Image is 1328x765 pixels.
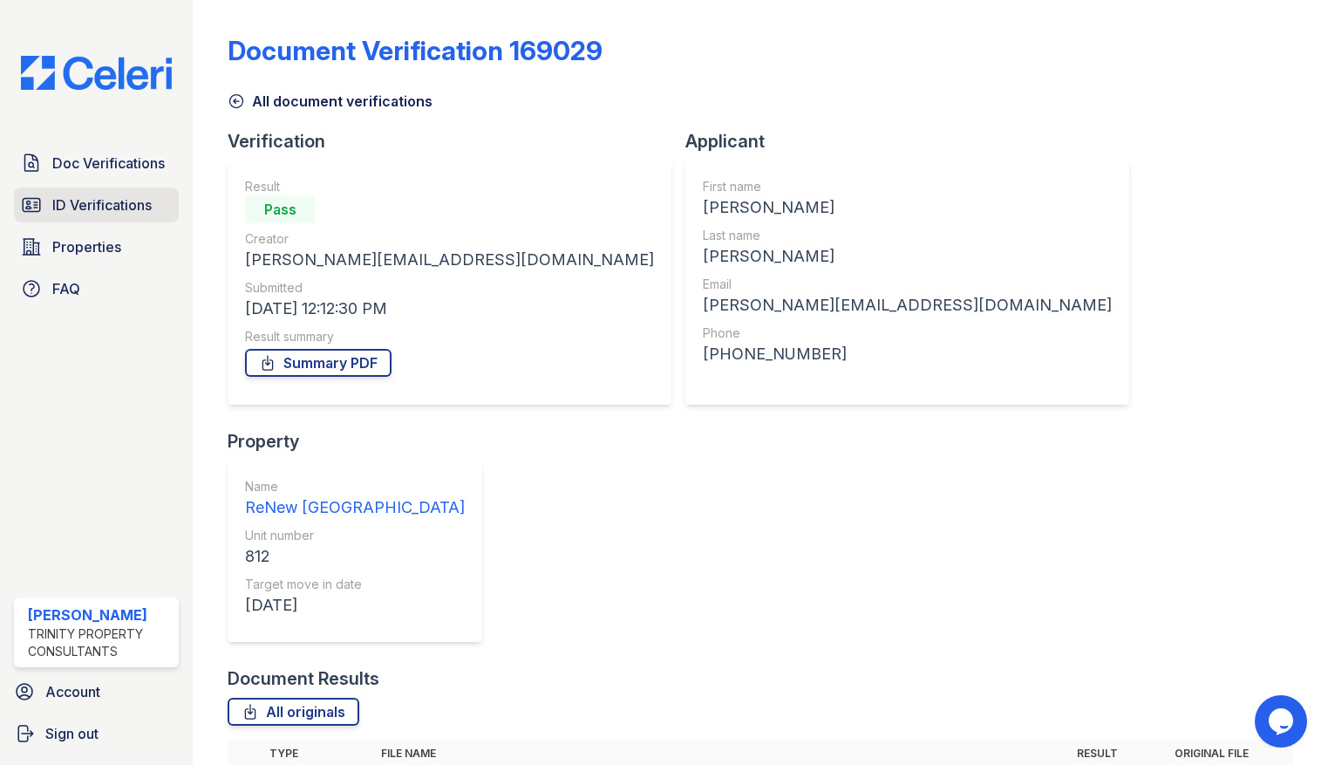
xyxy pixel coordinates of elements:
div: [DATE] 12:12:30 PM [245,297,654,321]
div: [PERSON_NAME] [703,244,1112,269]
div: [PERSON_NAME] [28,604,172,625]
a: ID Verifications [14,188,179,222]
a: Summary PDF [245,349,392,377]
a: Sign out [7,716,186,751]
div: [PERSON_NAME] [703,195,1112,220]
a: Doc Verifications [14,146,179,181]
a: Name ReNew [GEOGRAPHIC_DATA] [245,478,465,520]
div: Last name [703,227,1112,244]
div: First name [703,178,1112,195]
div: Trinity Property Consultants [28,625,172,660]
div: 812 [245,544,465,569]
div: Result [245,178,654,195]
span: Sign out [45,723,99,744]
span: Properties [52,236,121,257]
span: Doc Verifications [52,153,165,174]
div: Name [245,478,465,495]
div: Result summary [245,328,654,345]
div: Document Results [228,666,379,691]
div: Verification [228,129,685,154]
div: [PERSON_NAME][EMAIL_ADDRESS][DOMAIN_NAME] [245,248,654,272]
div: Property [228,429,496,454]
div: Creator [245,230,654,248]
div: Target move in date [245,576,465,593]
div: Unit number [245,527,465,544]
div: Submitted [245,279,654,297]
a: FAQ [14,271,179,306]
div: [DATE] [245,593,465,618]
span: FAQ [52,278,80,299]
div: Phone [703,324,1112,342]
img: CE_Logo_Blue-a8612792a0a2168367f1c8372b55b34899dd931a85d93a1a3d3e32e68fde9ad4.png [7,56,186,90]
div: Email [703,276,1112,293]
div: Document Verification 169029 [228,35,603,66]
a: Account [7,674,186,709]
iframe: chat widget [1255,695,1311,748]
span: Account [45,681,100,702]
a: All document verifications [228,91,432,112]
a: Properties [14,229,179,264]
a: All originals [228,698,359,726]
span: ID Verifications [52,195,152,215]
div: [PERSON_NAME][EMAIL_ADDRESS][DOMAIN_NAME] [703,293,1112,318]
div: Pass [245,195,315,223]
div: [PHONE_NUMBER] [703,342,1112,366]
div: ReNew [GEOGRAPHIC_DATA] [245,495,465,520]
div: Applicant [685,129,1143,154]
